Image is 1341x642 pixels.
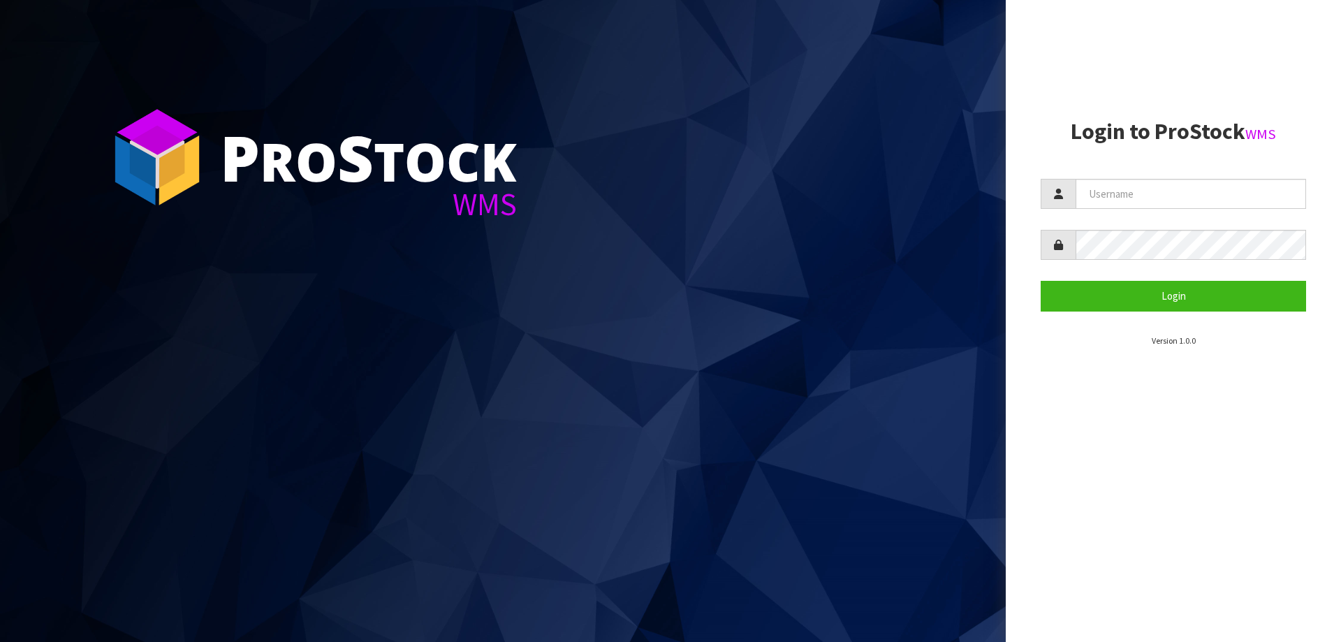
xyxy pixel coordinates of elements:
[1076,179,1306,209] input: Username
[1245,125,1276,143] small: WMS
[105,105,210,210] img: ProStock Cube
[220,115,260,200] span: P
[1041,281,1306,311] button: Login
[1041,119,1306,144] h2: Login to ProStock
[1152,335,1196,346] small: Version 1.0.0
[220,126,517,189] div: ro tock
[220,189,517,220] div: WMS
[337,115,374,200] span: S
